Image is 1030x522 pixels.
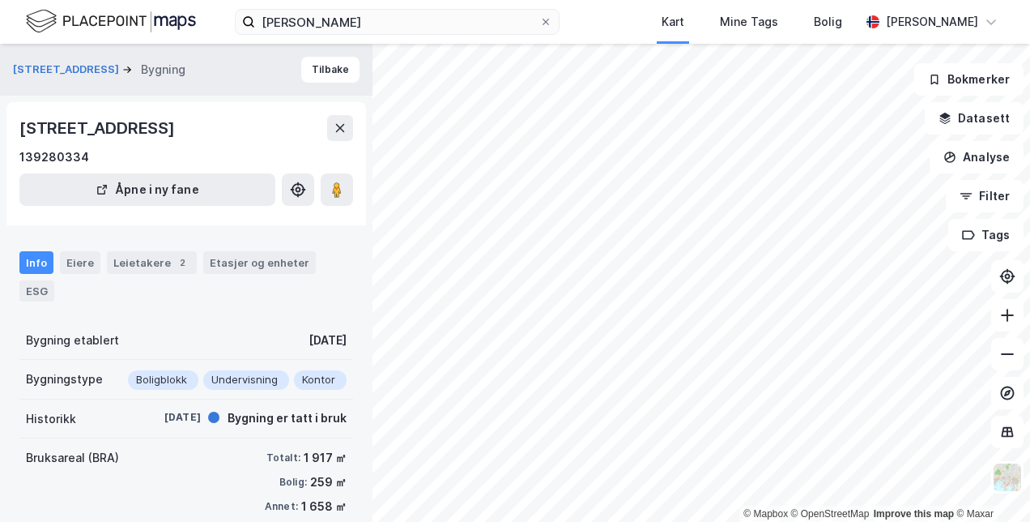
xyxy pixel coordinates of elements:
div: Eiere [60,251,100,274]
div: Mine Tags [720,12,778,32]
img: logo.f888ab2527a4732fd821a326f86c7f29.svg [26,7,196,36]
div: [DATE] [309,331,347,350]
button: Tags [948,219,1024,251]
div: 259 ㎡ [310,473,347,492]
div: Bruksareal (BRA) [26,448,119,468]
button: Bokmerker [914,63,1024,96]
div: Annet: [265,500,298,513]
div: Leietakere [107,251,197,274]
div: Bygning etablert [26,331,119,350]
button: Filter [946,180,1024,212]
div: [STREET_ADDRESS] [19,115,178,141]
a: Improve this map [874,508,954,520]
button: Datasett [925,102,1024,135]
div: 2 [174,255,190,271]
div: Bygningstype [26,370,103,389]
div: Etasjer og enheter [210,255,309,270]
div: Bygning [141,60,185,79]
a: OpenStreetMap [791,508,870,520]
a: Mapbox [743,508,788,520]
div: 139280334 [19,148,89,167]
div: Bolig: [279,476,307,489]
div: ESG [19,280,54,302]
button: [STREET_ADDRESS] [13,62,122,78]
iframe: Chat Widget [949,444,1030,522]
div: Bolig [814,12,842,32]
button: Analyse [930,141,1024,173]
div: 1 917 ㎡ [304,448,347,468]
div: [PERSON_NAME] [886,12,978,32]
div: Kart [662,12,684,32]
button: Åpne i ny fane [19,173,275,206]
div: 1 658 ㎡ [301,497,347,516]
div: Info [19,251,53,274]
div: Historikk [26,409,76,429]
input: Søk på adresse, matrikkel, gårdeiere, leietakere eller personer [255,10,539,34]
div: Totalt: [266,451,300,464]
div: Kontrollprogram for chat [949,444,1030,522]
div: [DATE] [136,410,201,425]
div: Bygning er tatt i bruk [228,409,347,428]
button: Tilbake [301,57,360,83]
